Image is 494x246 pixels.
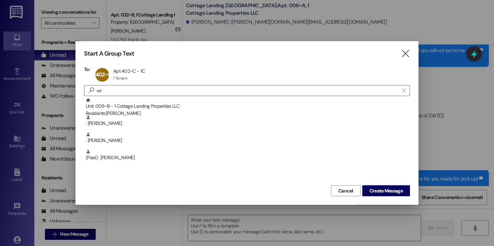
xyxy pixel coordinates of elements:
[84,66,90,72] h3: To:
[84,115,410,132] div: : [PERSON_NAME]
[402,88,406,93] i: 
[362,185,410,196] button: Create Message
[84,132,410,149] div: : [PERSON_NAME]
[86,115,410,127] div: : [PERSON_NAME]
[86,87,97,94] i: 
[401,50,410,57] i: 
[84,50,134,58] h3: Start A Group Text
[84,149,410,166] div: (Past) : [PERSON_NAME]
[338,187,353,195] span: Cancel
[113,68,145,74] div: Apt 402~C - 1C
[331,185,361,196] button: Cancel
[97,86,399,95] input: Search for any contact or apartment
[84,98,410,115] div: Unit: 009~B - 1 Cottage Landing Properties LLCResidents:[PERSON_NAME]
[95,71,111,78] span: 402~C
[399,85,410,96] button: Clear text
[86,98,410,117] div: Unit: 009~B - 1 Cottage Landing Properties LLC
[113,75,127,81] div: 1 Tenant
[369,187,403,195] span: Create Message
[86,110,410,117] div: Residents: [PERSON_NAME]
[86,132,410,144] div: : [PERSON_NAME]
[86,149,410,161] div: (Past) : [PERSON_NAME]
